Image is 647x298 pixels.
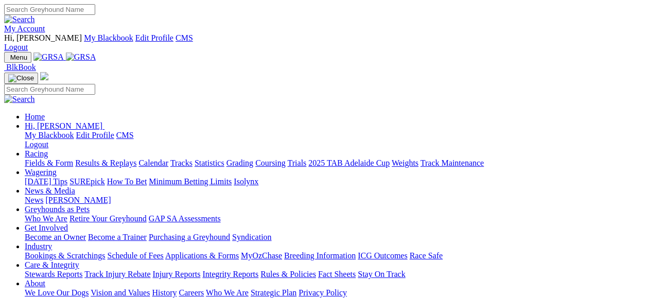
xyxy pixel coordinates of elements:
a: Care & Integrity [25,260,79,269]
input: Search [4,84,95,95]
a: Injury Reports [152,270,200,278]
a: Tracks [170,159,193,167]
div: Industry [25,251,643,260]
a: Syndication [232,233,271,241]
a: Stay On Track [358,270,405,278]
a: 2025 TAB Adelaide Cup [308,159,390,167]
a: Isolynx [234,177,258,186]
a: Minimum Betting Limits [149,177,232,186]
a: Purchasing a Greyhound [149,233,230,241]
img: Search [4,95,35,104]
img: Search [4,15,35,24]
a: Vision and Values [91,288,150,297]
div: Racing [25,159,643,168]
a: Who We Are [25,214,67,223]
a: Schedule of Fees [107,251,163,260]
a: Get Involved [25,223,68,232]
div: About [25,288,643,297]
a: Industry [25,242,52,251]
span: Hi, [PERSON_NAME] [25,121,102,130]
div: Hi, [PERSON_NAME] [25,131,643,149]
a: CMS [116,131,134,139]
a: About [25,279,45,288]
a: Strategic Plan [251,288,296,297]
a: Applications & Forms [165,251,239,260]
div: My Account [4,33,643,52]
a: Track Maintenance [421,159,484,167]
a: We Love Our Dogs [25,288,89,297]
a: Racing [25,149,48,158]
a: SUREpick [69,177,104,186]
a: Privacy Policy [299,288,347,297]
a: Calendar [138,159,168,167]
a: GAP SA Assessments [149,214,221,223]
span: Menu [10,54,27,61]
a: Careers [179,288,204,297]
img: logo-grsa-white.png [40,72,48,80]
a: News [25,196,43,204]
a: Logout [25,140,48,149]
a: Wagering [25,168,57,177]
a: Edit Profile [76,131,114,139]
a: How To Bet [107,177,147,186]
a: Coursing [255,159,286,167]
img: GRSA [66,52,96,62]
a: MyOzChase [241,251,282,260]
a: Fact Sheets [318,270,356,278]
a: [PERSON_NAME] [45,196,111,204]
a: My Account [4,24,45,33]
span: BlkBook [6,63,36,72]
a: ICG Outcomes [358,251,407,260]
div: Get Involved [25,233,643,242]
a: Bookings & Scratchings [25,251,105,260]
a: Hi, [PERSON_NAME] [25,121,104,130]
a: Fields & Form [25,159,73,167]
a: Retire Your Greyhound [69,214,147,223]
a: Edit Profile [135,33,173,42]
button: Toggle navigation [4,73,38,84]
a: Trials [287,159,306,167]
a: Integrity Reports [202,270,258,278]
input: Search [4,4,95,15]
a: Logout [4,43,28,51]
div: Care & Integrity [25,270,643,279]
a: Become an Owner [25,233,86,241]
a: Weights [392,159,418,167]
a: Home [25,112,45,121]
a: Breeding Information [284,251,356,260]
a: Rules & Policies [260,270,316,278]
a: [DATE] Tips [25,177,67,186]
span: Hi, [PERSON_NAME] [4,33,82,42]
div: Wagering [25,177,643,186]
a: Stewards Reports [25,270,82,278]
a: Grading [226,159,253,167]
a: My Blackbook [84,33,133,42]
a: Become a Trainer [88,233,147,241]
a: BlkBook [4,63,36,72]
div: Greyhounds as Pets [25,214,643,223]
a: Results & Replays [75,159,136,167]
a: News & Media [25,186,75,195]
a: Who We Are [206,288,249,297]
div: News & Media [25,196,643,205]
button: Toggle navigation [4,52,31,63]
img: Close [8,74,34,82]
img: GRSA [33,52,64,62]
a: My Blackbook [25,131,74,139]
a: Statistics [195,159,224,167]
a: Race Safe [409,251,442,260]
a: Greyhounds as Pets [25,205,90,214]
a: Track Injury Rebate [84,270,150,278]
a: History [152,288,177,297]
a: CMS [176,33,193,42]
